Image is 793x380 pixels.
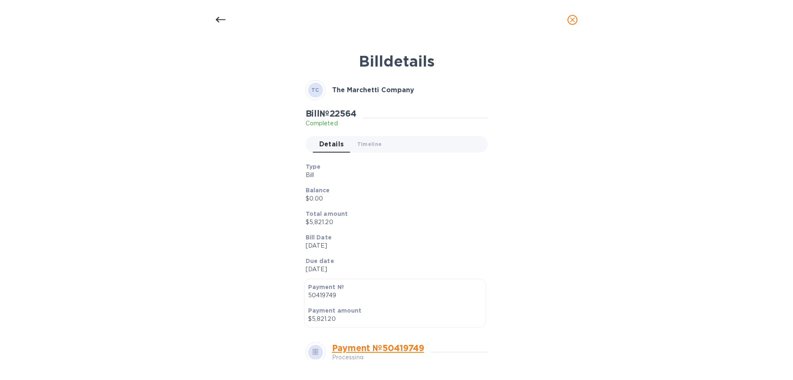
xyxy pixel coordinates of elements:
p: $5,821.20 [306,218,481,227]
h2: Bill № 22564 [306,108,356,119]
span: Details [319,139,344,150]
b: Bill Date [306,234,332,241]
span: Timeline [357,140,382,148]
b: TC [311,87,319,93]
b: The Marchetti Company [332,86,414,94]
p: 50419749 [308,291,482,300]
b: Payment amount [308,307,362,314]
p: Bill [306,171,481,179]
a: Payment № 50419749 [332,343,424,353]
b: Due date [306,258,334,264]
b: Payment № [308,284,344,290]
b: Bill details [359,52,434,70]
p: Processing [332,353,424,362]
p: $5,821.20 [308,315,482,323]
p: $0.00 [306,194,481,203]
p: Completed [306,119,356,128]
b: Balance [306,187,330,194]
b: Type [306,163,321,170]
button: close [563,10,582,30]
b: Total amount [306,210,348,217]
p: [DATE] [306,265,481,274]
p: [DATE] [306,241,481,250]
